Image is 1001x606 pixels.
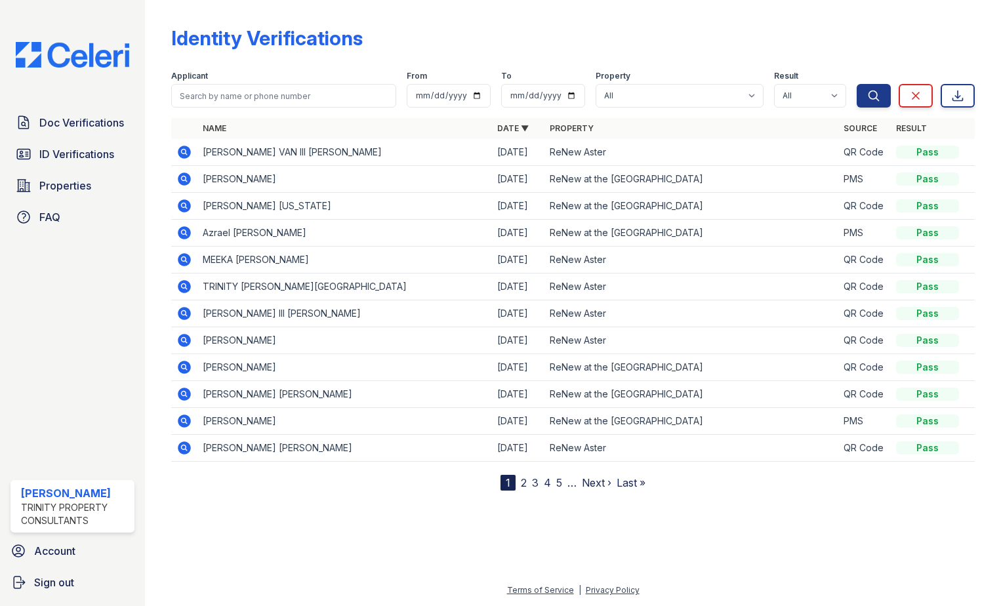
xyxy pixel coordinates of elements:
td: PMS [838,166,891,193]
td: PMS [838,408,891,435]
td: [DATE] [492,166,544,193]
span: Doc Verifications [39,115,124,131]
td: [DATE] [492,381,544,408]
td: ReNew at the [GEOGRAPHIC_DATA] [544,381,839,408]
td: ReNew Aster [544,327,839,354]
div: Pass [896,226,959,239]
td: [DATE] [492,139,544,166]
span: Account [34,543,75,559]
div: Pass [896,253,959,266]
td: QR Code [838,327,891,354]
a: Privacy Policy [586,585,640,595]
a: Next › [582,476,611,489]
td: ReNew at the [GEOGRAPHIC_DATA] [544,166,839,193]
div: Pass [896,199,959,212]
td: [PERSON_NAME] [197,354,492,381]
a: Source [844,123,877,133]
div: Identity Verifications [171,26,363,50]
a: Terms of Service [507,585,574,595]
a: Property [550,123,594,133]
span: Sign out [34,575,74,590]
td: [PERSON_NAME] [US_STATE] [197,193,492,220]
a: 5 [556,476,562,489]
td: [DATE] [492,408,544,435]
div: Pass [896,334,959,347]
a: Account [5,538,140,564]
span: … [567,475,577,491]
td: QR Code [838,435,891,462]
td: [DATE] [492,247,544,273]
td: [PERSON_NAME] [197,166,492,193]
td: ReNew Aster [544,300,839,327]
td: ReNew at the [GEOGRAPHIC_DATA] [544,354,839,381]
label: Property [596,71,630,81]
td: [DATE] [492,435,544,462]
label: From [407,71,427,81]
div: Pass [896,388,959,401]
td: [PERSON_NAME] [PERSON_NAME] [197,381,492,408]
a: Properties [10,172,134,199]
td: QR Code [838,381,891,408]
a: 2 [521,476,527,489]
td: [PERSON_NAME] III [PERSON_NAME] [197,300,492,327]
td: [DATE] [492,193,544,220]
td: QR Code [838,354,891,381]
div: Pass [896,441,959,455]
div: | [579,585,581,595]
div: Pass [896,280,959,293]
div: [PERSON_NAME] [21,485,129,501]
td: [PERSON_NAME] [197,408,492,435]
td: QR Code [838,273,891,300]
a: Sign out [5,569,140,596]
td: [DATE] [492,273,544,300]
td: [PERSON_NAME] VAN III [PERSON_NAME] [197,139,492,166]
a: ID Verifications [10,141,134,167]
td: [PERSON_NAME] [PERSON_NAME] [197,435,492,462]
span: FAQ [39,209,60,225]
td: [DATE] [492,300,544,327]
td: ReNew at the [GEOGRAPHIC_DATA] [544,408,839,435]
span: ID Verifications [39,146,114,162]
div: Pass [896,307,959,320]
a: Date ▼ [497,123,529,133]
td: Azrael [PERSON_NAME] [197,220,492,247]
td: [DATE] [492,354,544,381]
td: [DATE] [492,327,544,354]
td: ReNew Aster [544,247,839,273]
label: Applicant [171,71,208,81]
input: Search by name or phone number [171,84,396,108]
div: 1 [500,475,516,491]
td: [DATE] [492,220,544,247]
div: Pass [896,146,959,159]
a: Last » [617,476,645,489]
td: PMS [838,220,891,247]
td: [PERSON_NAME] [197,327,492,354]
div: Pass [896,361,959,374]
td: QR Code [838,247,891,273]
a: FAQ [10,204,134,230]
td: QR Code [838,139,891,166]
td: ReNew Aster [544,273,839,300]
img: CE_Logo_Blue-a8612792a0a2168367f1c8372b55b34899dd931a85d93a1a3d3e32e68fde9ad4.png [5,42,140,68]
td: ReNew Aster [544,139,839,166]
a: 3 [532,476,539,489]
td: ReNew at the [GEOGRAPHIC_DATA] [544,193,839,220]
a: Result [896,123,927,133]
td: ReNew at the [GEOGRAPHIC_DATA] [544,220,839,247]
div: Pass [896,172,959,186]
td: QR Code [838,193,891,220]
td: MEEKA [PERSON_NAME] [197,247,492,273]
span: Properties [39,178,91,193]
label: To [501,71,512,81]
td: TRINITY [PERSON_NAME][GEOGRAPHIC_DATA] [197,273,492,300]
div: Trinity Property Consultants [21,501,129,527]
a: Name [203,123,226,133]
label: Result [774,71,798,81]
td: ReNew Aster [544,435,839,462]
div: Pass [896,414,959,428]
td: QR Code [838,300,891,327]
a: 4 [544,476,551,489]
a: Doc Verifications [10,110,134,136]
